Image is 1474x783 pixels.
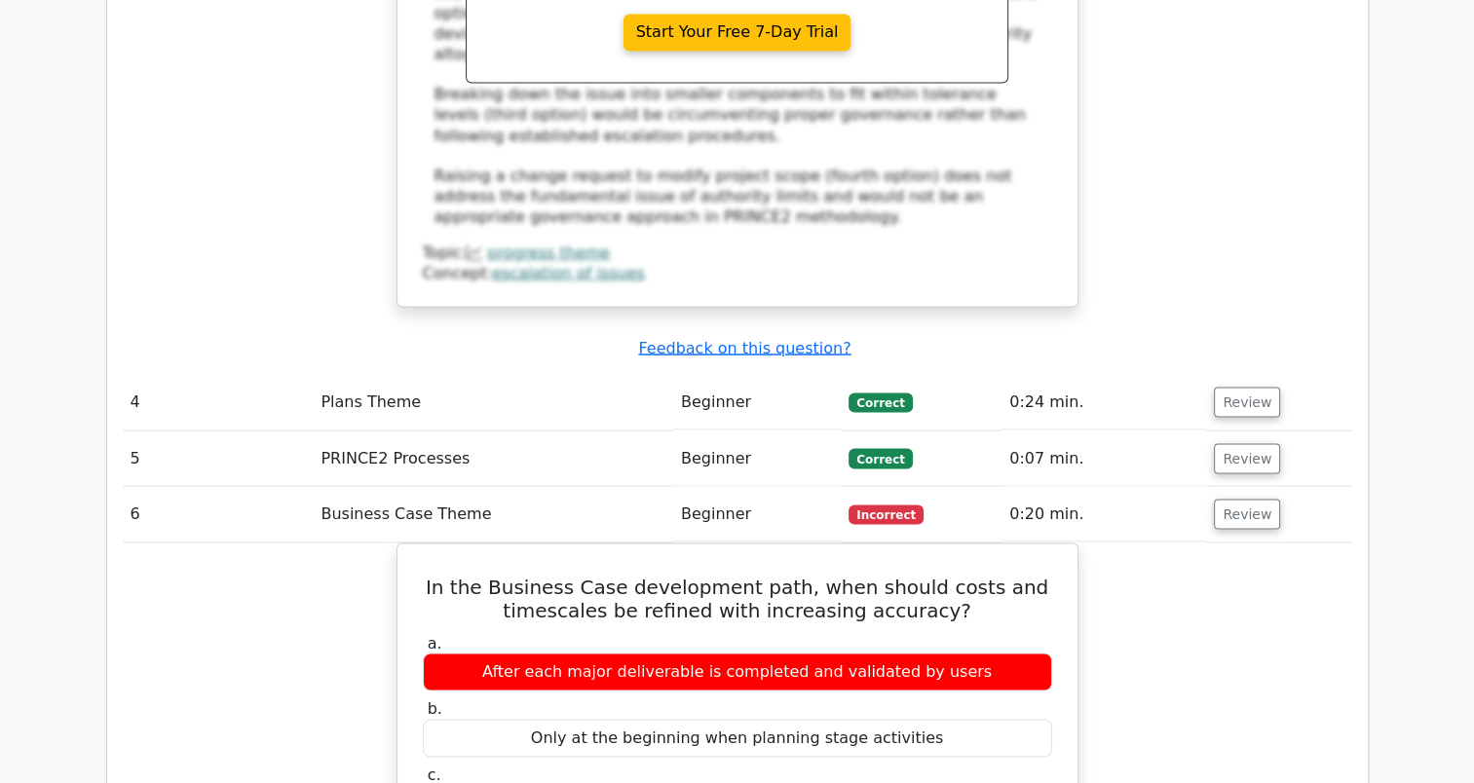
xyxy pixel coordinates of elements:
td: Beginner [673,430,841,486]
a: Feedback on this question? [638,338,850,356]
td: Beginner [673,486,841,541]
a: progress theme [487,242,610,261]
td: 0:24 min. [1002,374,1206,429]
div: Only at the beginning when planning stage activities [423,719,1052,757]
h5: In the Business Case development path, when should costs and timescales be refined with increasin... [421,575,1054,621]
div: Topic: [423,242,1052,263]
a: Start Your Free 7-Day Trial [624,14,851,51]
button: Review [1214,443,1280,473]
span: Correct [849,448,912,467]
td: PRINCE2 Processes [313,430,673,486]
div: After each major deliverable is completed and validated by users [423,652,1052,690]
td: 0:07 min. [1002,430,1206,486]
td: 0:20 min. [1002,486,1206,541]
td: 4 [123,374,314,429]
button: Review [1214,387,1280,417]
div: Concept: [423,263,1052,283]
span: Incorrect [849,504,924,524]
span: a. [428,633,442,652]
span: b. [428,698,442,717]
td: Business Case Theme [313,486,673,541]
td: 5 [123,430,314,486]
td: Plans Theme [313,374,673,429]
span: Correct [849,392,912,412]
button: Review [1214,499,1280,529]
a: escalation of issues [492,263,645,281]
td: Beginner [673,374,841,429]
td: 6 [123,486,314,541]
span: c. [428,764,441,783]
